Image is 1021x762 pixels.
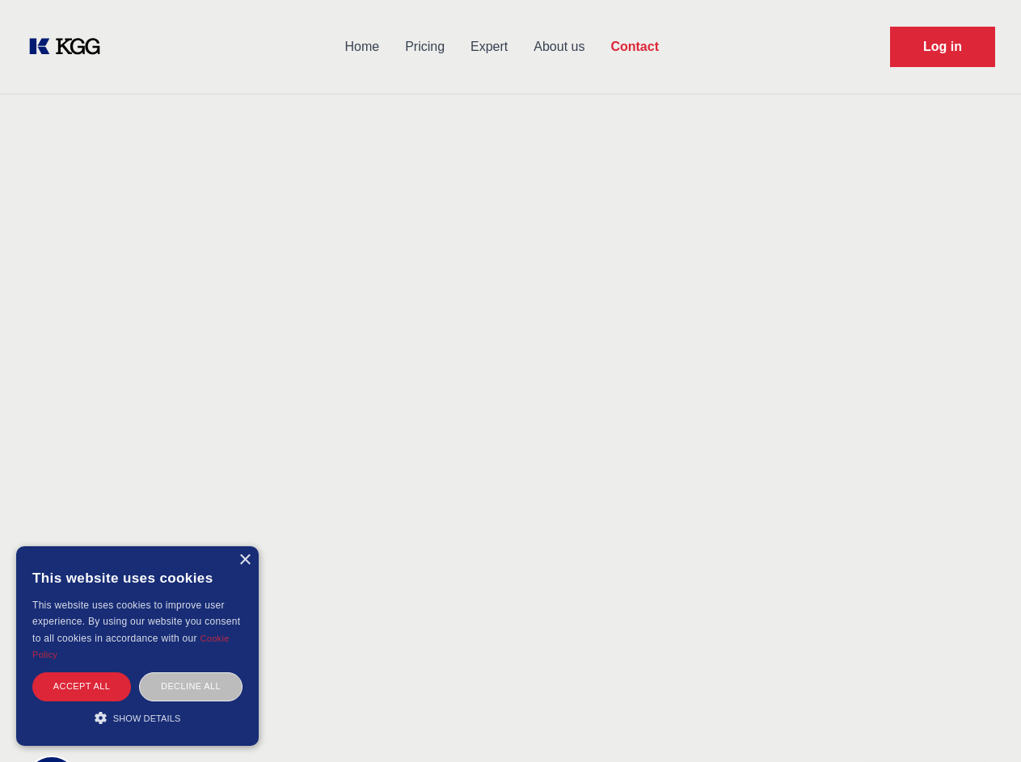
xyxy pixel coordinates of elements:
a: Pricing [392,26,458,68]
a: KOL Knowledge Platform: Talk to Key External Experts (KEE) [26,34,113,60]
a: Cookie Policy [32,634,230,659]
iframe: Chat Widget [940,684,1021,762]
div: Close [238,554,251,566]
a: Home [331,26,392,68]
div: Show details [32,709,243,726]
div: This website uses cookies [32,558,243,597]
a: Expert [458,26,521,68]
span: This website uses cookies to improve user experience. By using our website you consent to all coo... [32,600,240,644]
a: Request Demo [890,27,995,67]
div: Accept all [32,672,131,701]
div: Decline all [139,672,243,701]
a: About us [521,26,597,68]
span: Show details [113,714,181,723]
a: Contact [597,26,672,68]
